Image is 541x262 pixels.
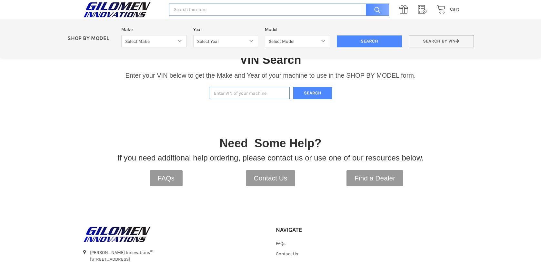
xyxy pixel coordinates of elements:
input: Search the store [169,4,389,16]
input: Enter VIN of your machine [209,87,290,100]
a: FAQs [276,241,286,246]
a: GILOMEN INNOVATIONS [82,2,162,18]
a: FAQs [150,170,183,186]
img: GILOMEN INNOVATIONS [82,2,153,18]
img: GILOMEN INNOVATIONS [82,226,153,242]
a: Contact Us [276,251,298,257]
h5: Navigate [276,226,330,234]
p: Need Some Help? [219,135,321,152]
p: If you need additional help ordering, please contact us or use one of our resources below. [117,152,424,164]
p: SHOP BY MODEL [64,35,118,42]
a: GILOMEN INNOVATIONS [82,226,265,242]
span: Cart [450,6,459,12]
input: Search [337,35,402,48]
a: Contact Us [246,170,296,186]
label: Year [193,26,258,33]
label: Model [265,26,330,33]
a: Find a Dealer [346,170,403,186]
label: Make [121,26,186,33]
p: Enter your VIN below to get the Make and Year of your machine to use in the SHOP BY MODEL form. [125,71,416,80]
h1: VIN Search [240,53,301,67]
a: Search by VIN [409,35,474,48]
button: Search [293,87,332,100]
a: Cart [433,5,459,14]
input: Search [363,4,389,16]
